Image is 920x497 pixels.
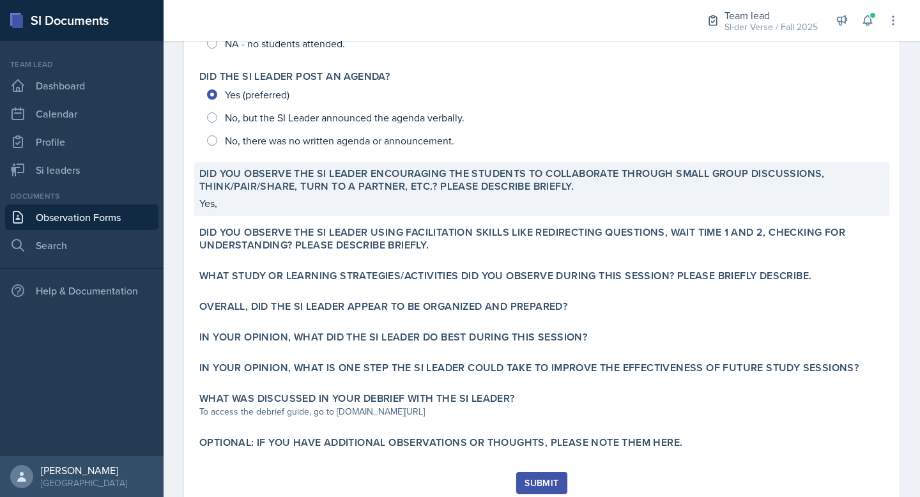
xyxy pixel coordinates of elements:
button: Submit [516,472,567,494]
div: [PERSON_NAME] [41,464,127,477]
div: [GEOGRAPHIC_DATA] [41,477,127,489]
p: Yes, [199,195,884,211]
div: Help & Documentation [5,278,158,303]
div: Team lead [724,8,818,23]
label: Did you observe the SI Leader encouraging the students to collaborate through small group discuss... [199,167,884,193]
a: Calendar [5,101,158,126]
label: Overall, did the SI Leader appear to be organized and prepared? [199,300,567,313]
label: Optional: If you have additional observations or thoughts, please note them here. [199,436,682,449]
label: In your opinion, what is ONE step the SI Leader could take to improve the effectiveness of future... [199,362,859,374]
div: SI-der Verse / Fall 2025 [724,20,818,34]
a: Profile [5,129,158,155]
div: Documents [5,190,158,202]
label: What study or learning strategies/activities did you observe during this session? Please briefly ... [199,270,811,282]
div: Submit [525,478,558,488]
label: Did the SI Leader post an agenda? [199,70,390,83]
div: To access the debrief guide, go to [DOMAIN_NAME][URL] [199,405,884,418]
div: Team lead [5,59,158,70]
a: Si leaders [5,157,158,183]
a: Observation Forms [5,204,158,230]
a: Dashboard [5,73,158,98]
label: In your opinion, what did the SI Leader do BEST during this session? [199,331,587,344]
a: Search [5,233,158,258]
label: Did you observe the SI Leader using facilitation skills like redirecting questions, wait time 1 a... [199,226,884,252]
label: What was discussed in your debrief with the SI Leader? [199,392,515,405]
